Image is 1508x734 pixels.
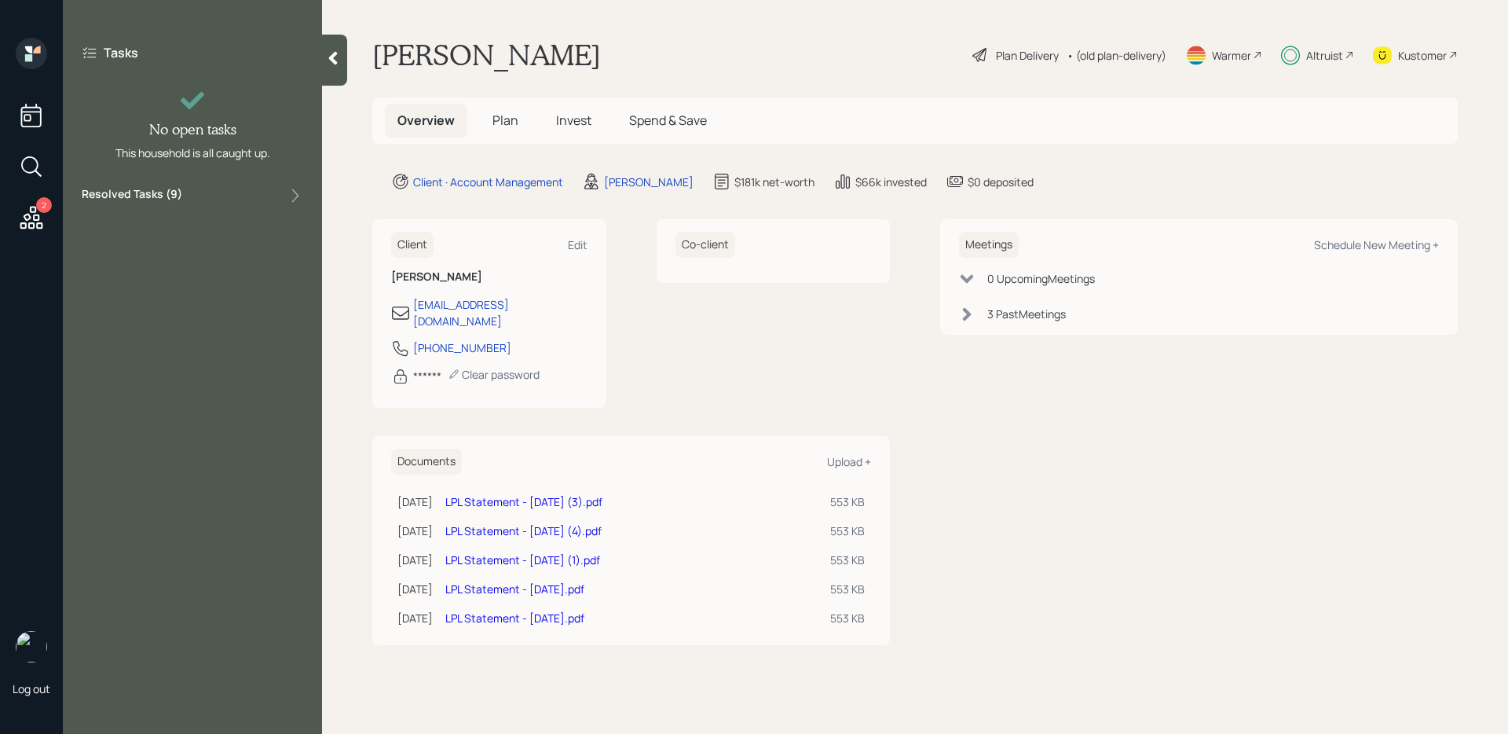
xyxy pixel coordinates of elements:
[448,367,540,382] div: Clear password
[372,38,601,72] h1: [PERSON_NAME]
[827,454,871,469] div: Upload +
[996,47,1059,64] div: Plan Delivery
[987,270,1095,287] div: 0 Upcoming Meeting s
[391,449,462,475] h6: Documents
[830,523,865,539] div: 553 KB
[675,232,735,258] h6: Co-client
[492,112,518,129] span: Plan
[568,237,587,252] div: Edit
[1067,47,1166,64] div: • (old plan-delivery)
[397,523,433,539] div: [DATE]
[830,610,865,626] div: 553 KB
[445,552,600,567] a: LPL Statement - [DATE] (1).pdf
[987,306,1066,322] div: 3 Past Meeting s
[556,112,591,129] span: Invest
[397,112,455,129] span: Overview
[445,494,602,509] a: LPL Statement - [DATE] (3).pdf
[855,174,927,190] div: $66k invested
[149,121,236,138] h4: No open tasks
[734,174,814,190] div: $181k net-worth
[391,270,587,284] h6: [PERSON_NAME]
[104,44,138,61] label: Tasks
[830,552,865,568] div: 553 KB
[36,197,52,213] div: 2
[604,174,694,190] div: [PERSON_NAME]
[445,611,584,626] a: LPL Statement - [DATE].pdf
[413,296,587,329] div: [EMAIL_ADDRESS][DOMAIN_NAME]
[13,681,50,696] div: Log out
[115,145,270,161] div: This household is all caught up.
[413,174,563,190] div: Client · Account Management
[629,112,707,129] span: Spend & Save
[445,523,602,538] a: LPL Statement - [DATE] (4).pdf
[391,232,434,258] h6: Client
[397,610,433,626] div: [DATE]
[959,232,1019,258] h6: Meetings
[445,582,584,596] a: LPL Statement - [DATE].pdf
[1314,237,1439,252] div: Schedule New Meeting +
[968,174,1034,190] div: $0 deposited
[397,494,433,510] div: [DATE]
[397,552,433,568] div: [DATE]
[397,581,433,597] div: [DATE]
[413,339,511,356] div: [PHONE_NUMBER]
[1212,47,1251,64] div: Warmer
[16,631,47,662] img: sami-boghos-headshot.png
[1398,47,1447,64] div: Kustomer
[82,186,182,205] label: Resolved Tasks ( 9 )
[830,494,865,510] div: 553 KB
[1306,47,1343,64] div: Altruist
[830,581,865,597] div: 553 KB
